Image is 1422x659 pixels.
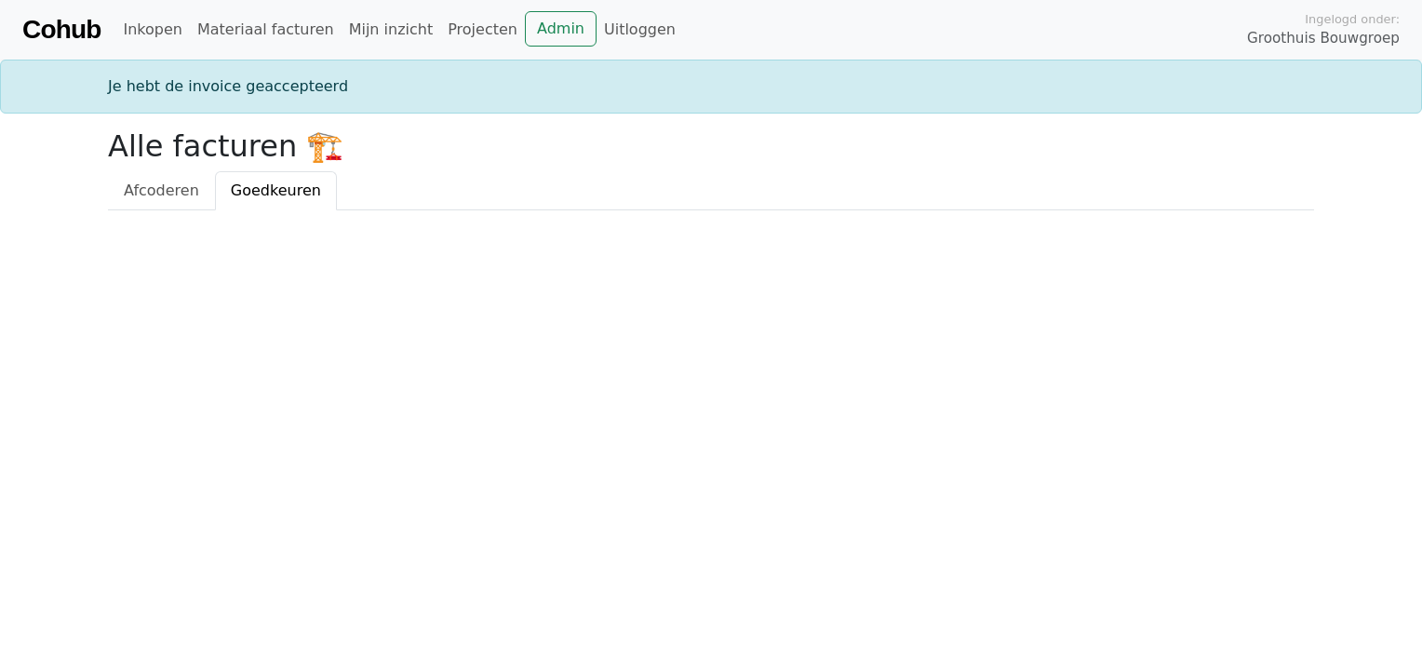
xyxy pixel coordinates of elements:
a: Cohub [22,7,101,52]
div: Je hebt de invoice geaccepteerd [97,75,1325,98]
a: Afcoderen [108,171,215,210]
span: Afcoderen [124,182,199,199]
a: Uitloggen [597,11,683,48]
a: Goedkeuren [215,171,337,210]
a: Materiaal facturen [190,11,342,48]
h2: Alle facturen 🏗️ [108,128,1314,164]
span: Ingelogd onder: [1305,10,1400,28]
a: Inkopen [115,11,189,48]
a: Projecten [440,11,525,48]
span: Groothuis Bouwgroep [1247,28,1400,49]
a: Admin [525,11,597,47]
a: Mijn inzicht [342,11,441,48]
span: Goedkeuren [231,182,321,199]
